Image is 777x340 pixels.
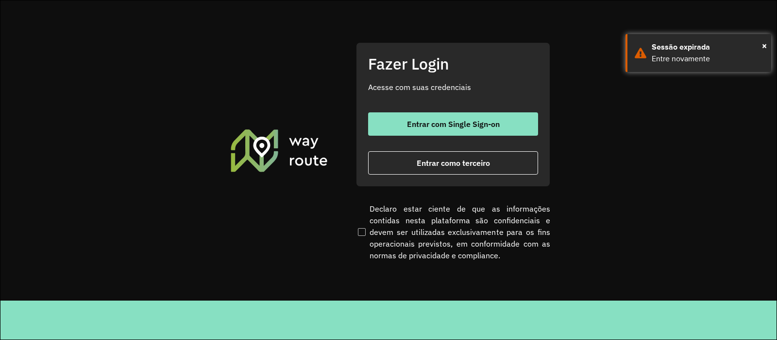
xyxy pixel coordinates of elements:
[356,203,550,261] label: Declaro estar ciente de que as informações contidas nesta plataforma são confidenciais e devem se...
[407,120,500,128] span: Entrar com Single Sign-on
[368,112,538,136] button: button
[368,81,538,93] p: Acesse com suas credenciais
[652,41,764,53] div: Sessão expirada
[417,159,490,167] span: Entrar como terceiro
[368,151,538,175] button: button
[229,128,329,173] img: Roteirizador AmbevTech
[368,54,538,73] h2: Fazer Login
[652,53,764,65] div: Entre novamente
[762,38,767,53] button: Close
[762,38,767,53] span: ×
